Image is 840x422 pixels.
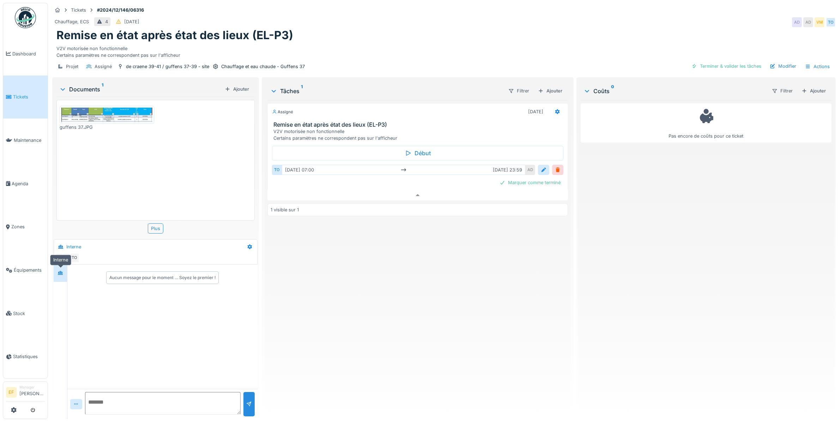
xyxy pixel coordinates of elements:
[803,17,813,27] div: AD
[6,387,17,398] li: EF
[70,253,79,263] div: TO
[301,87,303,95] sup: 1
[584,87,766,95] div: Coûts
[62,253,72,263] div: AD
[19,385,45,390] div: Manager
[94,7,147,13] strong: #2024/12/146/06316
[611,87,614,95] sup: 0
[13,353,45,360] span: Statistiques
[105,18,108,25] div: 4
[95,63,112,70] div: Assigné
[799,86,829,96] div: Ajouter
[55,18,89,25] div: Chauffage, ECS
[505,86,532,96] div: Filtrer
[3,32,48,76] a: Dashboard
[271,206,299,213] div: 1 visible sur 1
[585,107,827,139] div: Pas encore de coûts pour ce ticket
[13,310,45,317] span: Stock
[769,86,796,96] div: Filtrer
[282,165,525,175] div: [DATE] 07:00 [DATE] 23:59
[61,108,152,122] img: m0fm3ikg80o3r55coblvyvnl3yio
[13,94,45,100] span: Tickets
[102,85,103,94] sup: 1
[60,124,154,131] div: guffens 37.JPG
[71,7,86,13] div: Tickets
[497,178,563,187] div: Marquer comme terminé
[3,335,48,379] a: Statistiques
[124,18,139,25] div: [DATE]
[525,165,535,175] div: AD
[50,255,71,265] div: Interne
[19,385,45,400] li: [PERSON_NAME]
[6,385,45,402] a: EF Manager[PERSON_NAME]
[3,248,48,292] a: Équipements
[11,223,45,230] span: Zones
[14,267,45,273] span: Équipements
[12,180,45,187] span: Agenda
[55,253,65,263] div: EF
[3,292,48,335] a: Stock
[689,61,764,71] div: Terminer & valider les tâches
[272,146,563,161] div: Début
[272,109,293,115] div: Assigné
[14,137,45,144] span: Maintenance
[3,76,48,119] a: Tickets
[3,205,48,249] a: Zones
[3,119,48,162] a: Maintenance
[56,42,832,59] div: V2V motorisée non fonctionnelle Certains paramètres ne correspondent pas sur l'afficheur
[56,29,293,42] h1: Remise en état après état des lieux (EL-P3)
[273,121,565,128] h3: Remise en état après état des lieux (EL-P3)
[66,243,81,250] div: Interne
[535,86,565,96] div: Ajouter
[272,165,282,175] div: TO
[109,275,216,281] div: Aucun message pour le moment … Soyez le premier !
[815,17,824,27] div: VM
[273,128,565,141] div: V2V motorisée non fonctionnelle Certains paramètres ne correspondent pas sur l'afficheur
[15,7,36,28] img: Badge_color-CXgf-gQk.svg
[528,108,543,115] div: [DATE]
[221,63,305,70] div: Chauffage et eau chaude - Guffens 37
[126,63,209,70] div: de craene 39-41 / guffens 37-39 - site
[148,223,163,234] div: Plus
[12,50,45,57] span: Dashboard
[767,61,799,71] div: Modifier
[66,63,78,70] div: Projet
[792,17,802,27] div: AD
[802,61,833,72] div: Actions
[3,162,48,205] a: Agenda
[222,84,252,94] div: Ajouter
[826,17,836,27] div: TO
[270,87,502,95] div: Tâches
[59,85,222,94] div: Documents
